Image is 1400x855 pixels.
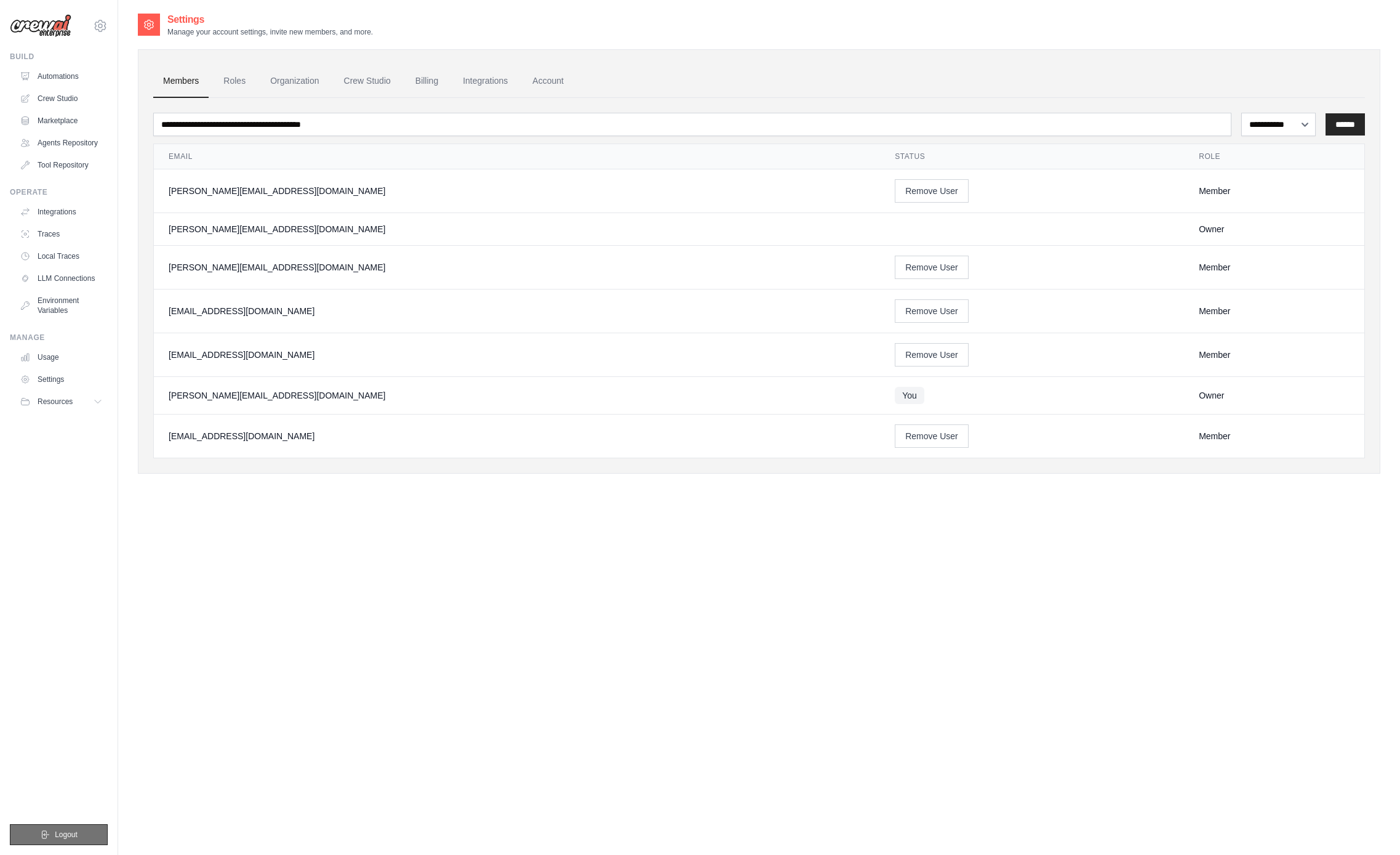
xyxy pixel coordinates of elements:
[153,65,209,98] a: Members
[895,256,969,279] button: Remove User
[15,246,108,266] a: Local Traces
[260,65,329,98] a: Organization
[880,144,1184,169] th: Status
[15,291,108,320] a: Environment Variables
[167,12,373,27] h2: Settings
[1199,305,1350,317] div: Member
[169,305,865,317] div: [EMAIL_ADDRESS][DOMAIN_NAME]
[522,65,574,98] a: Account
[10,52,108,62] div: Build
[38,397,73,407] span: Resources
[1199,261,1350,274] div: Member
[1199,389,1350,402] div: Owner
[15,392,108,411] button: Resources
[169,261,865,274] div: [PERSON_NAME][EMAIL_ADDRESS][DOMAIN_NAME]
[15,155,108,175] a: Tool Repository
[10,187,108,197] div: Operate
[453,65,518,98] a: Integrations
[1199,349,1350,361] div: Member
[10,333,108,342] div: Manage
[1199,185,1350,197] div: Member
[15,370,108,389] a: Settings
[15,202,108,222] a: Integrations
[169,349,865,361] div: [EMAIL_ADDRESS][DOMAIN_NAME]
[169,185,865,197] div: [PERSON_NAME][EMAIL_ADDRESS][DOMAIN_NAME]
[169,223,865,235] div: [PERSON_NAME][EMAIL_ADDRESS][DOMAIN_NAME]
[895,387,924,404] span: You
[15,224,108,244] a: Traces
[334,65,401,98] a: Crew Studio
[10,14,71,38] img: Logo
[10,824,108,845] button: Logout
[895,343,969,367] button: Remove User
[15,89,108,108] a: Crew Studio
[15,269,108,288] a: LLM Connections
[169,430,865,442] div: [EMAIL_ADDRESS][DOMAIN_NAME]
[895,299,969,323] button: Remove User
[895,424,969,448] button: Remove User
[167,27,373,37] p: Manage your account settings, invite new members, and more.
[169,389,865,402] div: [PERSON_NAME][EMAIL_ADDRESS][DOMAIN_NAME]
[406,65,448,98] a: Billing
[55,830,78,840] span: Logout
[214,65,255,98] a: Roles
[15,67,108,86] a: Automations
[15,133,108,153] a: Agents Repository
[15,347,108,367] a: Usage
[1184,144,1364,169] th: Role
[1199,223,1350,235] div: Owner
[15,111,108,131] a: Marketplace
[154,144,880,169] th: Email
[895,179,969,203] button: Remove User
[1199,430,1350,442] div: Member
